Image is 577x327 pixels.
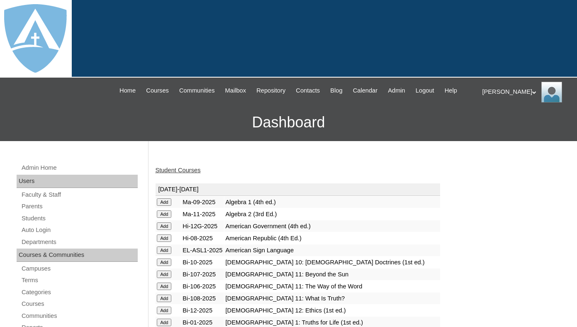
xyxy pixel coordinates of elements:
img: logo-white.png [4,4,67,73]
a: Logout [411,86,438,95]
td: American Republic (4th Ed.) [224,232,440,244]
td: Hi-08-2025 [181,232,224,244]
td: [DATE]-[DATE] [156,183,440,196]
img: Thomas Lambert [541,82,562,102]
span: Admin [388,86,405,95]
td: American Government (4th ed.) [224,220,440,232]
a: Students [21,213,138,224]
input: Add [157,210,171,218]
a: Auto Login [21,225,138,235]
td: [DEMOGRAPHIC_DATA] 10: [DEMOGRAPHIC_DATA] Doctrines (1st ed.) [224,256,440,268]
input: Add [157,234,171,242]
a: Blog [326,86,346,95]
td: Ma-11-2025 [181,208,224,220]
td: [DEMOGRAPHIC_DATA] 11: Beyond the Sun [224,268,440,280]
td: Bi-12-2025 [181,305,224,316]
td: [DEMOGRAPHIC_DATA] 11: The Way of the Word [224,281,440,292]
td: Bi-108-2025 [181,293,224,304]
input: Add [157,283,171,290]
td: American Sign Language [224,244,440,256]
input: Add [157,295,171,302]
a: Courses [21,299,138,309]
a: Contacts [292,86,324,95]
span: Calendar [353,86,377,95]
td: Hi-12G-2025 [181,220,224,232]
td: EL-ASL1-2025 [181,244,224,256]
td: Algebra 1 (4th ed.) [224,196,440,208]
td: Ma-09-2025 [181,196,224,208]
span: Blog [330,86,342,95]
td: [DEMOGRAPHIC_DATA] 12: Ethics (1st ed.) [224,305,440,316]
a: Departments [21,237,138,247]
a: Courses [142,86,173,95]
a: Home [115,86,140,95]
span: Communities [179,86,215,95]
a: Calendar [349,86,382,95]
a: Terms [21,275,138,286]
a: Mailbox [221,86,251,95]
input: Add [157,307,171,314]
span: Home [119,86,136,95]
td: Bi-106-2025 [181,281,224,292]
a: Parents [21,201,138,212]
div: Courses & Communities [17,249,138,262]
a: Campuses [21,264,138,274]
a: Categories [21,287,138,298]
input: Add [157,246,171,254]
input: Add [157,271,171,278]
span: Courses [146,86,169,95]
input: Add [157,222,171,230]
span: Logout [416,86,434,95]
div: [PERSON_NAME] [482,82,569,102]
span: Contacts [296,86,320,95]
a: Repository [252,86,290,95]
a: Communities [175,86,219,95]
td: [DEMOGRAPHIC_DATA] 11: What Is Truth? [224,293,440,304]
a: Help [441,86,461,95]
a: Communities [21,311,138,321]
td: Bi-10-2025 [181,256,224,268]
a: Faculty & Staff [21,190,138,200]
td: Algebra 2 (3rd Ed.) [224,208,440,220]
a: Admin [384,86,409,95]
span: Mailbox [225,86,246,95]
input: Add [157,259,171,266]
h3: Dashboard [4,104,573,141]
a: Student Courses [155,167,200,173]
div: Users [17,175,138,188]
a: Admin Home [21,163,138,173]
input: Add [157,198,171,206]
span: Help [445,86,457,95]
span: Repository [256,86,285,95]
td: Bi-107-2025 [181,268,224,280]
input: Add [157,319,171,326]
